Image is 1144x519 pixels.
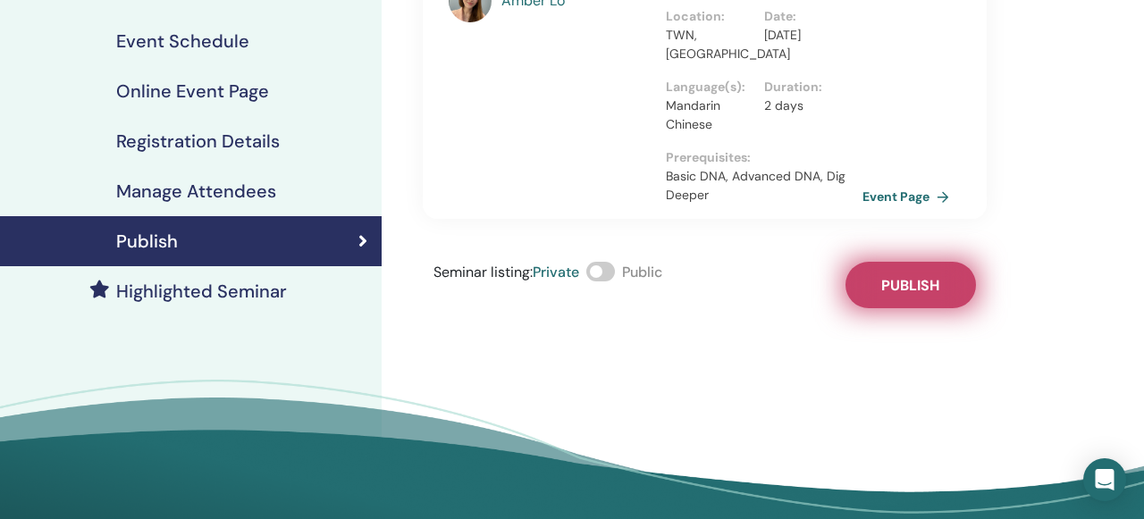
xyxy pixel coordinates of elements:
span: Publish [881,276,939,295]
p: Language(s) : [666,78,753,96]
p: Mandarin Chinese [666,96,753,134]
span: Private [533,263,579,281]
p: Location : [666,7,753,26]
h4: Publish [116,230,178,252]
p: [DATE] [764,26,852,45]
h4: Manage Attendees [116,180,276,202]
p: TWN, [GEOGRAPHIC_DATA] [666,26,753,63]
p: Prerequisites : [666,148,862,167]
h4: Online Event Page [116,80,269,102]
p: Date : [764,7,852,26]
p: 2 days [764,96,852,115]
p: Duration : [764,78,852,96]
h4: Highlighted Seminar [116,280,287,302]
div: Open Intercom Messenger [1083,458,1126,501]
a: Event Page [862,183,956,210]
h4: Registration Details [116,130,280,152]
p: Basic DNA, Advanced DNA, Dig Deeper [666,167,862,205]
h4: Event Schedule [116,30,249,52]
button: Publish [845,262,976,308]
span: Seminar listing : [433,263,533,281]
span: Public [622,263,662,281]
